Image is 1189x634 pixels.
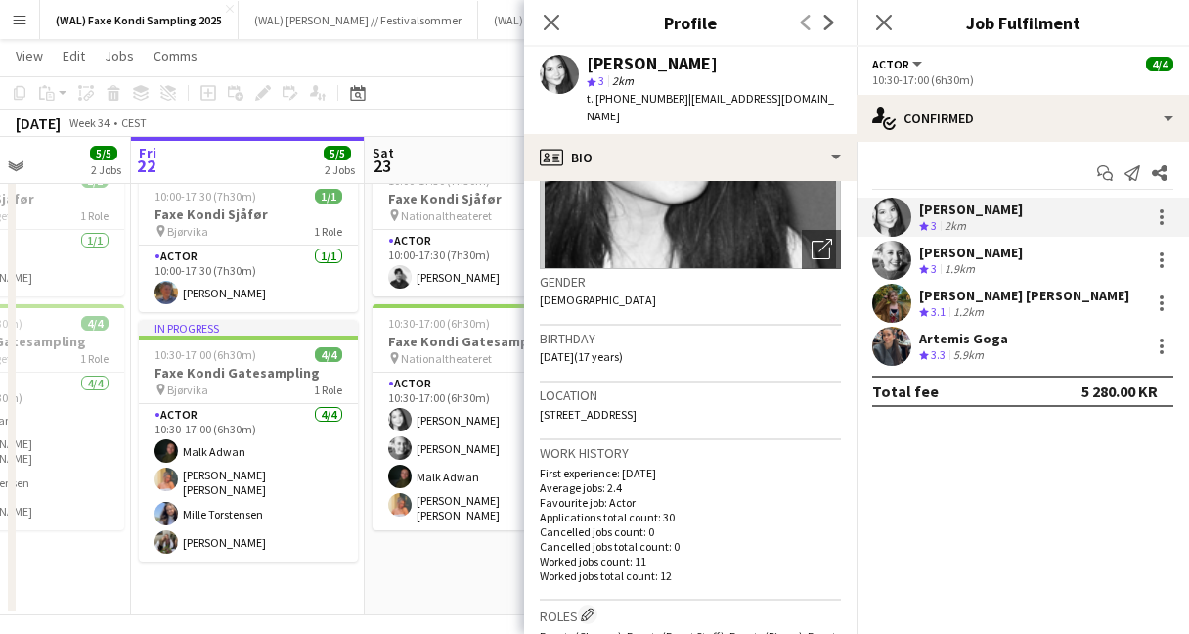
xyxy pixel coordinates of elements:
[540,605,841,625] h3: Roles
[540,539,841,554] p: Cancelled jobs total count: 0
[373,230,592,296] app-card-role: Actor1/110:00-17:30 (7h30m)[PERSON_NAME]
[81,316,109,331] span: 4/4
[919,244,1023,261] div: [PERSON_NAME]
[373,333,592,350] h3: Faxe Kondi Gatesampling
[139,320,358,336] div: In progress
[315,189,342,204] span: 1/1
[949,304,988,321] div: 1.2km
[540,273,841,291] h3: Gender
[139,320,358,562] app-job-card: In progress10:30-17:00 (6h30m)4/4Faxe Kondi Gatesampling Bjørvika1 RoleActor4/410:30-17:00 (6h30m...
[315,347,342,362] span: 4/4
[146,43,205,68] a: Comms
[872,57,909,71] span: Actor
[540,480,841,495] p: Average jobs: 2.4
[1146,57,1173,71] span: 4/4
[139,144,156,161] span: Fri
[1081,382,1158,401] div: 5 280.00 KR
[325,162,355,177] div: 2 Jobs
[373,190,592,207] h3: Faxe Kondi Sjåfør
[16,113,61,133] div: [DATE]
[931,347,946,362] span: 3.3
[919,330,1008,347] div: Artemis Goga
[121,115,147,130] div: CEST
[540,466,841,480] p: First experience: [DATE]
[857,95,1189,142] div: Confirmed
[154,189,256,204] span: 10:00-17:30 (7h30m)
[802,230,841,269] div: Open photos pop-in
[857,10,1189,35] h3: Job Fulfilment
[314,224,342,239] span: 1 Role
[97,43,142,68] a: Jobs
[91,162,121,177] div: 2 Jobs
[540,293,656,307] span: [DEMOGRAPHIC_DATA]
[167,224,208,239] span: Bjørvika
[139,205,358,223] h3: Faxe Kondi Sjåfør
[478,1,592,39] button: (WAL) Coop 2025
[80,208,109,223] span: 1 Role
[540,554,841,568] p: Worked jobs count: 11
[872,72,1173,87] div: 10:30-17:00 (6h30m)
[16,47,43,65] span: View
[872,382,939,401] div: Total fee
[373,373,592,530] app-card-role: Actor4/410:30-17:00 (6h30m)[PERSON_NAME][PERSON_NAME]Malk Adwan[PERSON_NAME] [PERSON_NAME]
[373,161,592,296] app-job-card: 10:00-17:30 (7h30m)1/1Faxe Kondi Sjåfør Nationaltheateret1 RoleActor1/110:00-17:30 (7h30m)[PERSON...
[401,351,492,366] span: Nationaltheateret
[239,1,478,39] button: (WAL) [PERSON_NAME] // Festivalsommer
[324,146,351,160] span: 5/5
[40,1,239,39] button: (WAL) Faxe Kondi Sampling 2025
[931,261,937,276] span: 3
[63,47,85,65] span: Edit
[314,383,342,397] span: 1 Role
[55,43,93,68] a: Edit
[608,73,638,88] span: 2km
[941,218,970,235] div: 2km
[540,495,841,510] p: Favourite job: Actor
[540,568,841,583] p: Worked jobs total count: 12
[540,407,637,422] span: [STREET_ADDRESS]
[587,91,688,106] span: t. [PHONE_NUMBER]
[139,404,358,562] app-card-role: Actor4/410:30-17:00 (6h30m)Malk Adwan[PERSON_NAME] [PERSON_NAME]Mille Torstensen[PERSON_NAME]
[931,218,937,233] span: 3
[139,364,358,382] h3: Faxe Kondi Gatesampling
[139,161,358,312] app-job-card: In progress10:00-17:30 (7h30m)1/1Faxe Kondi Sjåfør Bjørvika1 RoleActor1/110:00-17:30 (7h30m)[PERS...
[931,304,946,319] span: 3.1
[540,349,623,364] span: [DATE] (17 years)
[587,55,718,72] div: [PERSON_NAME]
[540,524,841,539] p: Cancelled jobs count: 0
[540,386,841,404] h3: Location
[90,146,117,160] span: 5/5
[8,43,51,68] a: View
[540,444,841,462] h3: Work history
[949,347,988,364] div: 5.9km
[154,47,198,65] span: Comms
[919,201,1023,218] div: [PERSON_NAME]
[167,383,208,397] span: Bjørvika
[388,316,490,331] span: 10:30-17:00 (6h30m)
[401,208,492,223] span: Nationaltheateret
[373,144,394,161] span: Sat
[598,73,604,88] span: 3
[370,155,394,177] span: 23
[919,287,1129,304] div: [PERSON_NAME] [PERSON_NAME]
[105,47,134,65] span: Jobs
[80,351,109,366] span: 1 Role
[941,261,979,278] div: 1.9km
[65,115,113,130] span: Week 34
[524,10,857,35] h3: Profile
[139,246,358,312] app-card-role: Actor1/110:00-17:30 (7h30m)[PERSON_NAME]
[373,304,592,530] app-job-card: 10:30-17:00 (6h30m)4/4Faxe Kondi Gatesampling Nationaltheateret1 RoleActor4/410:30-17:00 (6h30m)[...
[872,57,925,71] button: Actor
[154,347,256,362] span: 10:30-17:00 (6h30m)
[587,91,834,123] span: | [EMAIL_ADDRESS][DOMAIN_NAME]
[540,510,841,524] p: Applications total count: 30
[136,155,156,177] span: 22
[524,134,857,181] div: Bio
[540,330,841,347] h3: Birthday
